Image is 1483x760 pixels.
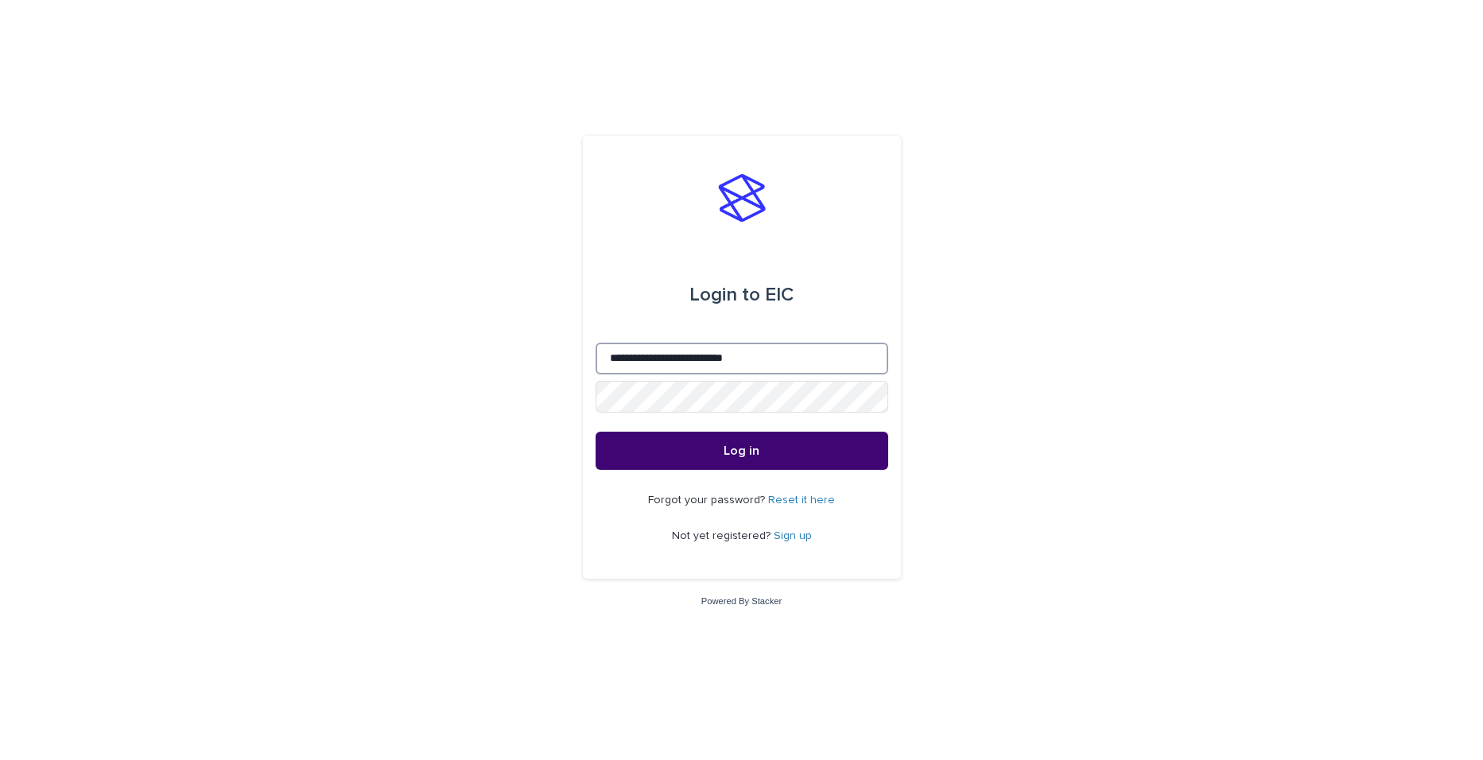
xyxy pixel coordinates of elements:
[701,596,782,606] a: Powered By Stacker
[596,432,888,470] button: Log in
[724,444,759,457] span: Log in
[689,273,794,317] div: EIC
[718,174,766,222] img: stacker-logo-s-only.png
[689,285,760,304] span: Login to
[774,530,812,541] a: Sign up
[768,494,835,506] a: Reset it here
[648,494,768,506] span: Forgot your password?
[672,530,774,541] span: Not yet registered?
